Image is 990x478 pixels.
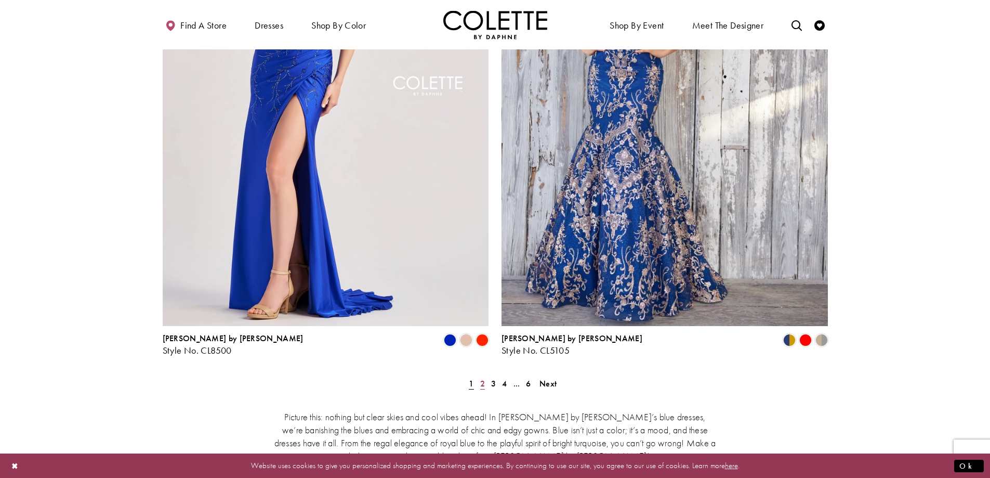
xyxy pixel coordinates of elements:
i: Champagne [460,334,472,346]
a: 2 [477,376,488,391]
a: here [725,460,738,471]
span: Dresses [255,20,283,31]
a: 6 [523,376,534,391]
span: Style No. CL5105 [501,344,570,356]
span: Find a store [180,20,227,31]
a: Meet the designer [690,10,767,39]
button: Submit Dialog [954,459,984,472]
span: Shop by color [309,10,368,39]
i: Red [799,334,812,346]
span: 6 [526,378,531,389]
div: Colette by Daphne Style No. CL5105 [501,334,642,356]
span: Current page [466,376,477,391]
a: Check Wishlist [812,10,827,39]
img: Colette by Daphne [443,10,547,39]
a: Toggle search [789,10,804,39]
span: 3 [491,378,496,389]
a: Find a store [163,10,229,39]
span: 2 [480,378,485,389]
span: Meet the designer [692,20,764,31]
span: [PERSON_NAME] by [PERSON_NAME] [163,333,303,344]
span: Shop by color [311,20,366,31]
span: 4 [502,378,507,389]
a: ... [510,376,523,391]
i: Scarlet [476,334,489,346]
span: 1 [469,378,473,389]
p: Picture this: nothing but clear skies and cool vibes ahead! In [PERSON_NAME] by [PERSON_NAME]’s b... [274,410,716,462]
span: Dresses [252,10,286,39]
span: [PERSON_NAME] by [PERSON_NAME] [501,333,642,344]
i: Gold/Pewter [815,334,828,346]
a: Visit Home Page [443,10,547,39]
span: Shop By Event [607,10,666,39]
div: Colette by Daphne Style No. CL8500 [163,334,303,356]
button: Close Dialog [6,457,24,475]
a: 4 [499,376,510,391]
a: Next Page [536,376,560,391]
i: Navy Blue/Gold [783,334,796,346]
span: Style No. CL8500 [163,344,232,356]
span: Shop By Event [610,20,664,31]
a: 3 [488,376,499,391]
i: Royal Blue [444,334,456,346]
span: ... [513,378,520,389]
p: Website uses cookies to give you personalized shopping and marketing experiences. By continuing t... [75,459,915,473]
span: Next [539,378,557,389]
